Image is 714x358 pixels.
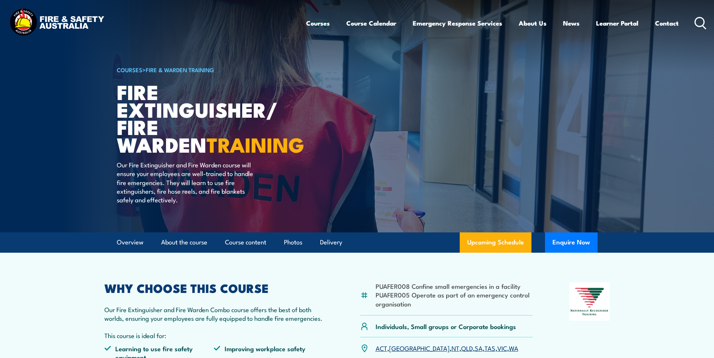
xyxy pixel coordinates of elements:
a: Courses [306,13,330,33]
a: TAS [485,343,495,352]
li: PUAFER008 Confine small emergencies in a facility [376,282,533,290]
a: SA [475,343,483,352]
a: News [563,13,580,33]
img: Nationally Recognised Training logo. [569,282,610,321]
a: COURSES [117,65,142,74]
a: Emergency Response Services [413,13,502,33]
p: Our Fire Extinguisher and Fire Warden Combo course offers the best of both worlds, ensuring your ... [104,305,324,323]
a: Photos [284,232,302,252]
h2: WHY CHOOSE THIS COURSE [104,282,324,293]
a: Course Calendar [346,13,396,33]
strong: TRAINING [207,128,304,159]
a: Learner Portal [596,13,639,33]
a: WA [509,343,518,352]
p: Individuals, Small groups or Corporate bookings [376,322,516,331]
h6: > [117,65,302,74]
p: Our Fire Extinguisher and Fire Warden course will ensure your employees are well-trained to handl... [117,160,254,204]
a: Overview [117,232,143,252]
a: VIC [497,343,507,352]
a: About Us [519,13,546,33]
button: Enquire Now [545,232,598,253]
h1: Fire Extinguisher/ Fire Warden [117,83,302,153]
a: NT [451,343,459,352]
a: Contact [655,13,679,33]
a: Fire & Warden Training [146,65,214,74]
a: Upcoming Schedule [460,232,531,253]
a: Course content [225,232,266,252]
a: QLD [461,343,473,352]
a: About the course [161,232,207,252]
a: Delivery [320,232,342,252]
a: ACT [376,343,387,352]
li: PUAFER005 Operate as part of an emergency control organisation [376,290,533,308]
a: [GEOGRAPHIC_DATA] [389,343,450,352]
p: , , , , , , , [376,344,518,352]
p: This course is ideal for: [104,331,324,340]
